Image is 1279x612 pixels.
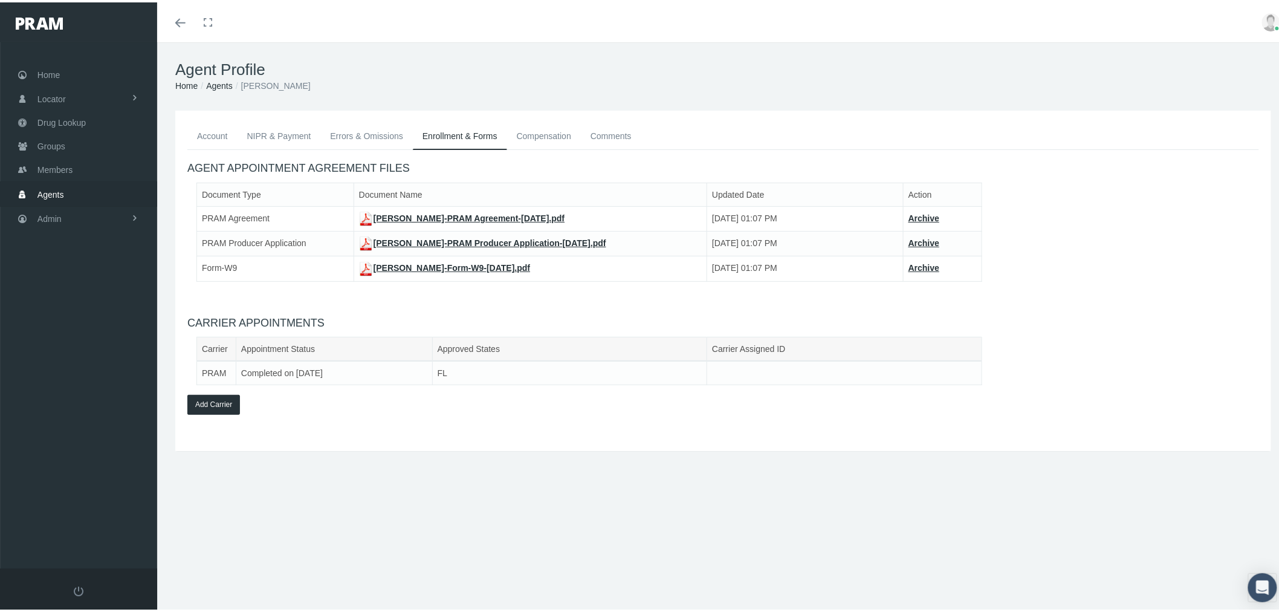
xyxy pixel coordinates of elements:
[197,254,354,279] td: Form-W9
[197,229,354,254] td: PRAM Producer Application
[187,120,238,147] a: Account
[236,335,432,359] th: Appointment Status
[707,180,904,204] th: Updated Date
[197,359,236,383] td: PRAM
[908,236,939,246] a: Archive
[707,229,904,254] td: [DATE] 01:07 PM
[37,61,60,84] span: Home
[233,77,311,90] li: [PERSON_NAME]
[37,181,64,204] span: Agents
[37,156,73,179] span: Members
[197,180,354,204] th: Document Type
[187,392,240,412] button: Add Carrier
[37,205,62,228] span: Admin
[206,79,233,88] a: Agents
[359,236,606,246] a: [PERSON_NAME]-PRAM Producer Application-[DATE].pdf
[903,180,982,204] th: Action
[359,261,531,270] a: [PERSON_NAME]-Form-W9-[DATE].pdf
[37,132,65,155] span: Groups
[197,204,354,229] td: PRAM Agreement
[354,180,707,204] th: Document Name
[187,314,1259,328] h4: CARRIER APPOINTMENTS
[908,211,939,221] a: Archive
[359,211,565,221] a: [PERSON_NAME]-PRAM Agreement-[DATE].pdf
[16,15,63,27] img: PRAM_20_x_78.png
[359,259,374,274] img: pdf.png
[238,120,321,147] a: NIPR & Payment
[37,85,66,108] span: Locator
[707,254,904,279] td: [DATE] 01:07 PM
[359,209,374,224] img: pdf.png
[359,234,374,249] img: pdf.png
[175,79,198,88] a: Home
[432,335,707,359] th: Approved States
[908,261,939,270] a: Archive
[37,109,86,132] span: Drug Lookup
[187,160,1259,173] h4: AGENT APPOINTMENT AGREEMENT FILES
[707,335,982,359] th: Carrier Assigned ID
[175,58,1271,77] h1: Agent Profile
[1248,571,1277,600] div: Open Intercom Messenger
[413,120,507,148] a: Enrollment & Forms
[507,120,581,147] a: Compensation
[707,204,904,229] td: [DATE] 01:07 PM
[197,335,236,359] th: Carrier
[236,359,432,383] td: Completed on [DATE]
[320,120,413,147] a: Errors & Omissions
[581,120,641,147] a: Comments
[432,359,707,383] td: FL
